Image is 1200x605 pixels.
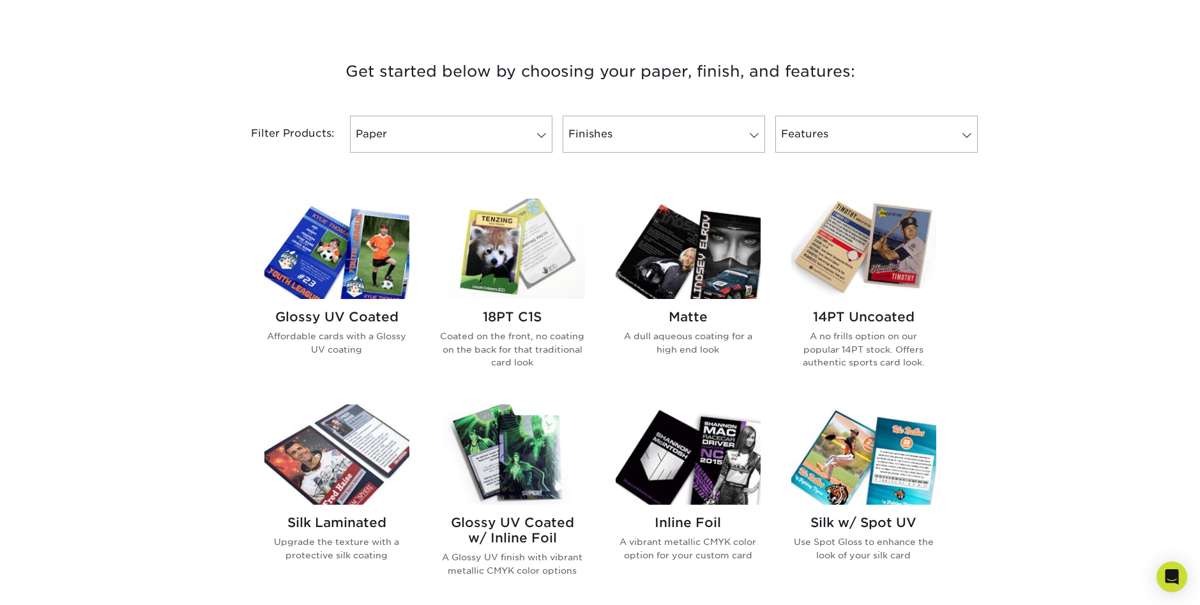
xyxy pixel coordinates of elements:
img: Glossy UV Coated w/ Inline Foil Trading Cards [440,404,585,505]
img: 14PT Uncoated Trading Cards [791,199,936,299]
a: Glossy UV Coated w/ Inline Foil Trading Cards Glossy UV Coated w/ Inline Foil A Glossy UV finish ... [440,404,585,597]
div: Filter Products: [217,116,345,153]
h2: Glossy UV Coated w/ Inline Foil [440,515,585,546]
img: 18PT C1S Trading Cards [440,199,585,299]
a: Finishes [563,116,765,153]
img: Inline Foil Trading Cards [616,404,761,505]
img: Matte Trading Cards [616,199,761,299]
p: Coated on the front, no coating on the back for that traditional card look [440,330,585,369]
a: Paper [350,116,552,153]
h2: Silk Laminated [264,515,409,530]
img: Glossy UV Coated Trading Cards [264,199,409,299]
p: A Glossy UV finish with vibrant metallic CMYK color options [440,551,585,577]
h2: Silk w/ Spot UV [791,515,936,530]
a: Inline Foil Trading Cards Inline Foil A vibrant metallic CMYK color option for your custom card [616,404,761,597]
h2: Inline Foil [616,515,761,530]
h2: 18PT C1S [440,309,585,325]
h2: 14PT Uncoated [791,309,936,325]
img: Silk Laminated Trading Cards [264,404,409,505]
a: Glossy UV Coated Trading Cards Glossy UV Coated Affordable cards with a Glossy UV coating [264,199,409,389]
p: Affordable cards with a Glossy UV coating [264,330,409,356]
a: 14PT Uncoated Trading Cards 14PT Uncoated A no frills option on our popular 14PT stock. Offers au... [791,199,936,389]
p: Use Spot Gloss to enhance the look of your silk card [791,535,936,562]
h2: Matte [616,309,761,325]
a: Features [775,116,978,153]
p: A no frills option on our popular 14PT stock. Offers authentic sports card look. [791,330,936,369]
h3: Get started below by choosing your paper, finish, and features: [227,43,974,100]
p: Upgrade the texture with a protective silk coating [264,535,409,562]
h2: Glossy UV Coated [264,309,409,325]
a: Silk w/ Spot UV Trading Cards Silk w/ Spot UV Use Spot Gloss to enhance the look of your silk card [791,404,936,597]
a: Silk Laminated Trading Cards Silk Laminated Upgrade the texture with a protective silk coating [264,404,409,597]
a: Matte Trading Cards Matte A dull aqueous coating for a high end look [616,199,761,389]
a: 18PT C1S Trading Cards 18PT C1S Coated on the front, no coating on the back for that traditional ... [440,199,585,389]
p: A dull aqueous coating for a high end look [616,330,761,356]
img: Silk w/ Spot UV Trading Cards [791,404,936,505]
div: Open Intercom Messenger [1157,562,1187,592]
p: A vibrant metallic CMYK color option for your custom card [616,535,761,562]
